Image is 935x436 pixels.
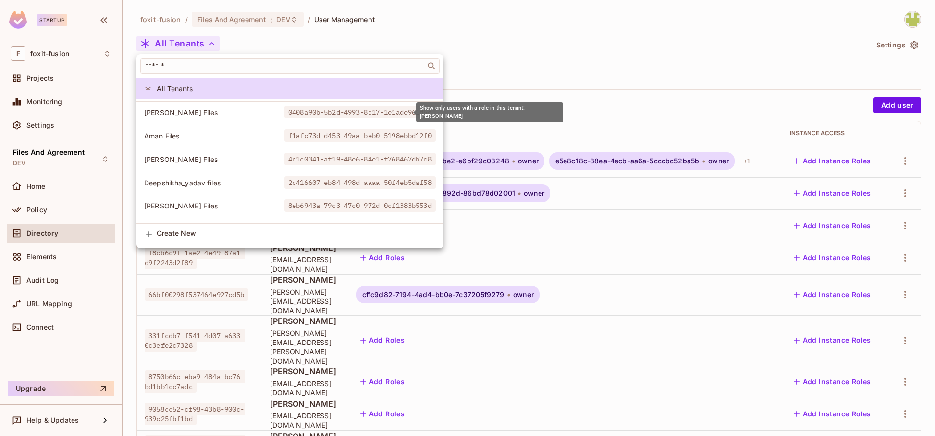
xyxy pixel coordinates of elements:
div: Show only users with a role in this tenant: Alejandro Files [136,102,443,123]
div: Show only users with a role in this tenant: Deepshikha_yadav files [136,172,443,193]
span: [PERSON_NAME] Files [144,155,284,164]
div: Show only users with a role in this tenant: Aman Files [136,125,443,146]
span: Deepshikha_yadav files [144,178,284,187]
div: Show only users with a role in this tenant: Fusion Girja Test Organization [136,219,443,240]
div: Show only users with a role in this tenant: Amir Files [136,149,443,170]
span: 2c416607-eb84-498d-aaaa-50f4eb5daf58 [284,176,436,189]
span: d920b2ca-72c0-4555-95e6-aa3672280c37 [284,223,436,235]
span: f1afc73d-d453-49aa-beb0-5198ebbd12f0 [284,129,436,142]
span: Aman Files [144,131,284,140]
span: 0408a90b-5b2d-4993-8c17-1e1ade961d5c [284,106,436,118]
div: Show only users with a role in this tenant: [PERSON_NAME] [416,102,563,122]
span: All Tenants [157,84,436,93]
span: [PERSON_NAME] Files [144,201,284,210]
span: [PERSON_NAME] Files [144,108,284,117]
span: 8eb6943a-79c3-47c0-972d-0cf1383b553d [284,199,436,212]
span: Create New [157,229,436,237]
span: 4c1c0341-af19-48e6-84e1-f768467db7c8 [284,153,436,165]
div: Show only users with a role in this tenant: Erika Files [136,195,443,216]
